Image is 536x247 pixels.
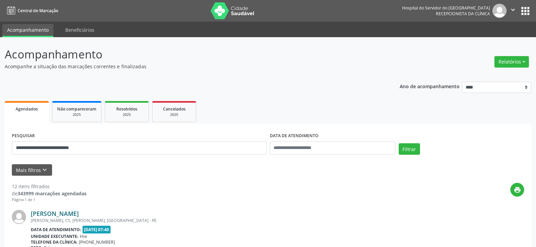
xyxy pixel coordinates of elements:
div: 2025 [57,112,96,117]
a: Acompanhamento [2,24,53,37]
button: print [510,183,524,197]
div: [PERSON_NAME], CS, [PERSON_NAME], [GEOGRAPHIC_DATA] - PE [31,218,423,223]
div: 2025 [157,112,191,117]
strong: 343999 marcações agendadas [18,190,87,197]
div: 12 itens filtrados [12,183,87,190]
div: Página 1 de 1 [12,197,87,203]
div: de [12,190,87,197]
a: Central de Marcação [5,5,58,16]
a: Beneficiários [61,24,99,36]
img: img [492,4,507,18]
i: keyboard_arrow_down [41,166,48,174]
div: Hospital do Servidor do [GEOGRAPHIC_DATA] [402,5,490,11]
span: Agendados [16,106,38,112]
i:  [509,6,517,14]
button: Filtrar [399,143,420,155]
i: print [514,186,521,194]
span: Cancelados [163,106,186,112]
div: 2025 [110,112,144,117]
button: apps [519,5,531,17]
img: img [12,210,26,224]
span: Hse [80,233,87,239]
a: [PERSON_NAME] [31,210,79,217]
p: Acompanhe a situação das marcações correntes e finalizadas [5,63,373,70]
button: Relatórios [494,56,529,68]
b: Data de atendimento: [31,227,81,232]
span: Não compareceram [57,106,96,112]
p: Ano de acompanhamento [400,82,460,90]
button:  [507,4,519,18]
p: Acompanhamento [5,46,373,63]
span: Resolvidos [116,106,137,112]
span: Central de Marcação [18,8,58,14]
b: Unidade executante: [31,233,78,239]
span: [DATE] 07:40 [83,226,111,233]
label: DATA DE ATENDIMENTO [270,131,319,141]
span: Recepcionista da clínica [436,11,490,17]
b: Telefone da clínica: [31,239,77,245]
button: Mais filtroskeyboard_arrow_down [12,164,52,176]
span: [PHONE_NUMBER] [79,239,115,245]
label: PESQUISAR [12,131,35,141]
